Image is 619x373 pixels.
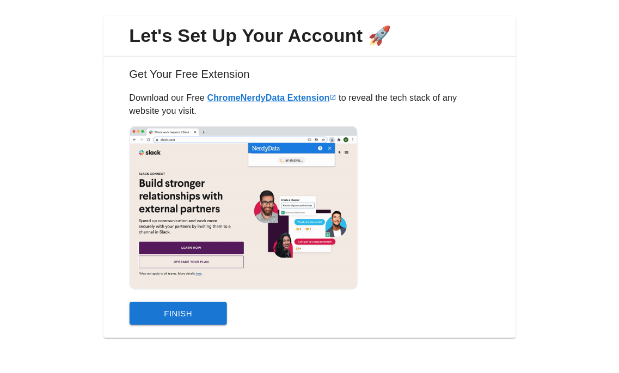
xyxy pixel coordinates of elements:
h6: Get Your Free Extension [112,65,507,91]
img: extension-gif.gif [130,126,358,290]
p: Download our Free to reveal the tech stack of any website you visit. [130,91,490,118]
a: ChromeNerdyData Extension [207,93,336,102]
button: Finish [130,302,228,325]
span: Let's Set Up Your Account 🚀 [112,25,507,47]
iframe: Drift Widget Chat Controller [565,296,606,337]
